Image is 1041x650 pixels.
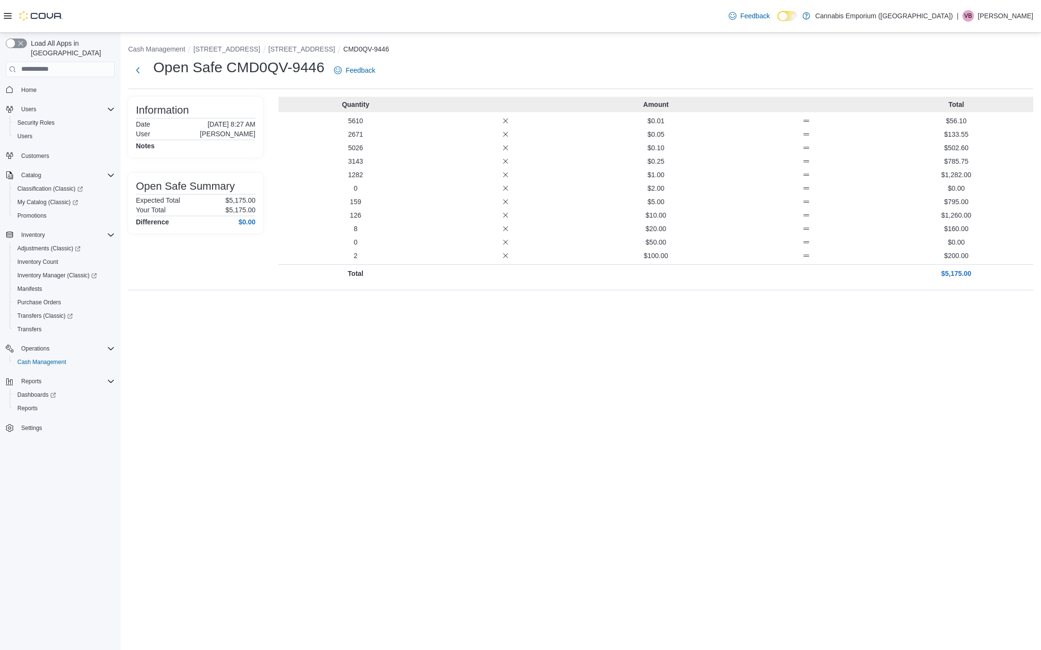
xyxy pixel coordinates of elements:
[21,171,41,179] span: Catalog
[136,142,155,150] h4: Notes
[17,198,78,206] span: My Catalog (Classic)
[13,283,46,295] a: Manifests
[17,104,40,115] button: Users
[282,143,429,153] p: 5026
[17,132,32,140] span: Users
[883,156,1029,166] p: $785.75
[583,197,729,207] p: $5.00
[282,156,429,166] p: 3143
[282,170,429,180] p: 1282
[10,130,119,143] button: Users
[815,10,953,22] p: Cannabis Emporium ([GEOGRAPHIC_DATA])
[17,422,115,434] span: Settings
[883,183,1029,193] p: $0.00
[978,10,1033,22] p: [PERSON_NAME]
[2,103,119,116] button: Users
[13,403,115,414] span: Reports
[268,45,335,53] button: [STREET_ADDRESS]
[13,283,115,295] span: Manifests
[17,119,54,127] span: Security Roles
[964,10,972,22] span: VB
[13,243,115,254] span: Adjustments (Classic)
[10,323,119,336] button: Transfers
[17,299,61,306] span: Purchase Orders
[13,196,82,208] a: My Catalog (Classic)
[583,100,729,109] p: Amount
[19,11,63,21] img: Cova
[17,272,97,279] span: Inventory Manager (Classic)
[13,310,115,322] span: Transfers (Classic)
[226,206,255,214] p: $5,175.00
[883,100,1029,109] p: Total
[282,237,429,247] p: 0
[13,117,115,129] span: Security Roles
[136,196,180,204] h6: Expected Total
[136,120,150,128] h6: Date
[200,130,255,138] p: [PERSON_NAME]
[17,169,45,181] button: Catalog
[10,209,119,222] button: Promotions
[17,343,53,354] button: Operations
[17,150,53,162] a: Customers
[883,237,1029,247] p: $0.00
[10,402,119,415] button: Reports
[330,61,379,80] a: Feedback
[17,343,115,354] span: Operations
[282,197,429,207] p: 159
[17,150,115,162] span: Customers
[21,377,41,385] span: Reports
[883,224,1029,234] p: $160.00
[13,310,77,322] a: Transfers (Classic)
[282,269,429,278] p: Total
[136,218,169,226] h4: Difference
[282,116,429,126] p: 5610
[13,356,115,368] span: Cash Management
[282,210,429,220] p: 126
[13,183,115,195] span: Classification (Classic)
[193,45,260,53] button: [STREET_ADDRESS]
[777,11,798,21] input: Dark Mode
[21,105,36,113] span: Users
[282,183,429,193] p: 0
[13,256,62,268] a: Inventory Count
[17,422,46,434] a: Settings
[13,324,45,335] a: Transfers
[282,251,429,260] p: 2
[13,183,87,195] a: Classification (Classic)
[13,297,65,308] a: Purchase Orders
[282,130,429,139] p: 2671
[583,237,729,247] p: $50.00
[128,61,147,80] button: Next
[226,196,255,204] p: $5,175.00
[725,6,774,26] a: Feedback
[13,324,115,335] span: Transfers
[13,356,70,368] a: Cash Management
[10,282,119,296] button: Manifests
[13,243,84,254] a: Adjustments (Classic)
[13,297,115,308] span: Purchase Orders
[128,44,1033,56] nav: An example of EuiBreadcrumbs
[17,169,115,181] span: Catalog
[17,376,115,387] span: Reports
[136,104,189,116] h3: Information
[583,170,729,180] p: $1.00
[2,342,119,355] button: Operations
[883,143,1029,153] p: $502.60
[17,84,40,96] a: Home
[17,376,45,387] button: Reports
[21,424,42,432] span: Settings
[17,258,58,266] span: Inventory Count
[17,104,115,115] span: Users
[583,116,729,126] p: $0.01
[17,229,115,241] span: Inventory
[21,231,45,239] span: Inventory
[17,391,56,399] span: Dashboards
[346,65,375,75] span: Feedback
[2,421,119,435] button: Settings
[2,169,119,182] button: Catalog
[13,130,115,142] span: Users
[583,210,729,220] p: $10.00
[17,212,47,220] span: Promotions
[17,185,83,193] span: Classification (Classic)
[13,270,115,281] span: Inventory Manager (Classic)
